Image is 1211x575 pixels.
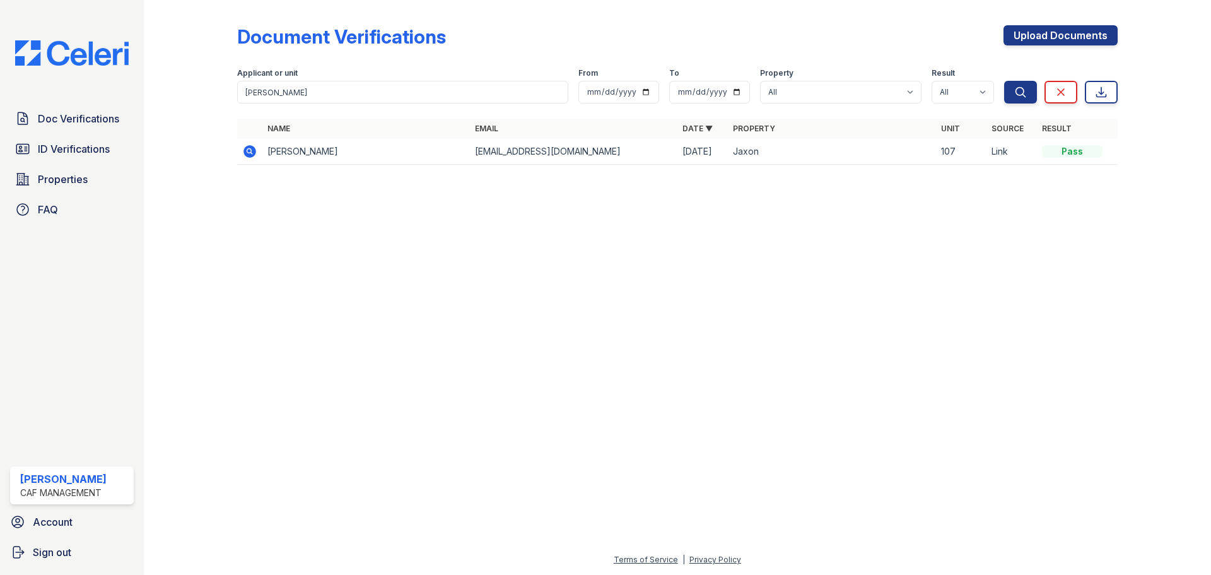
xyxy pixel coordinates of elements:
td: Link [986,139,1037,165]
td: [PERSON_NAME] [262,139,470,165]
input: Search by name, email, or unit number [237,81,568,104]
a: Date ▼ [682,124,713,133]
span: Doc Verifications [38,111,119,126]
span: FAQ [38,202,58,217]
div: CAF Management [20,487,107,499]
a: Privacy Policy [689,555,741,564]
a: Result [1042,124,1072,133]
label: From [578,68,598,78]
a: Name [267,124,290,133]
label: Applicant or unit [237,68,298,78]
a: Source [992,124,1024,133]
a: Sign out [5,540,139,565]
a: Properties [10,167,134,192]
div: Document Verifications [237,25,446,48]
td: [DATE] [677,139,728,165]
div: Pass [1042,145,1103,158]
a: Upload Documents [1003,25,1118,45]
span: Account [33,514,73,530]
td: Jaxon [728,139,935,165]
a: Unit [941,124,960,133]
a: FAQ [10,197,134,222]
label: Result [932,68,955,78]
td: 107 [936,139,986,165]
label: To [669,68,679,78]
span: Sign out [33,545,71,560]
label: Property [760,68,793,78]
span: Properties [38,172,88,187]
a: Email [475,124,498,133]
td: [EMAIL_ADDRESS][DOMAIN_NAME] [470,139,677,165]
a: Terms of Service [614,555,678,564]
div: [PERSON_NAME] [20,471,107,487]
a: Doc Verifications [10,106,134,131]
img: CE_Logo_Blue-a8612792a0a2168367f1c8372b55b34899dd931a85d93a1a3d3e32e68fde9ad4.png [5,40,139,66]
span: ID Verifications [38,141,110,157]
a: Account [5,509,139,535]
a: Property [733,124,775,133]
a: ID Verifications [10,136,134,162]
div: | [682,555,685,564]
